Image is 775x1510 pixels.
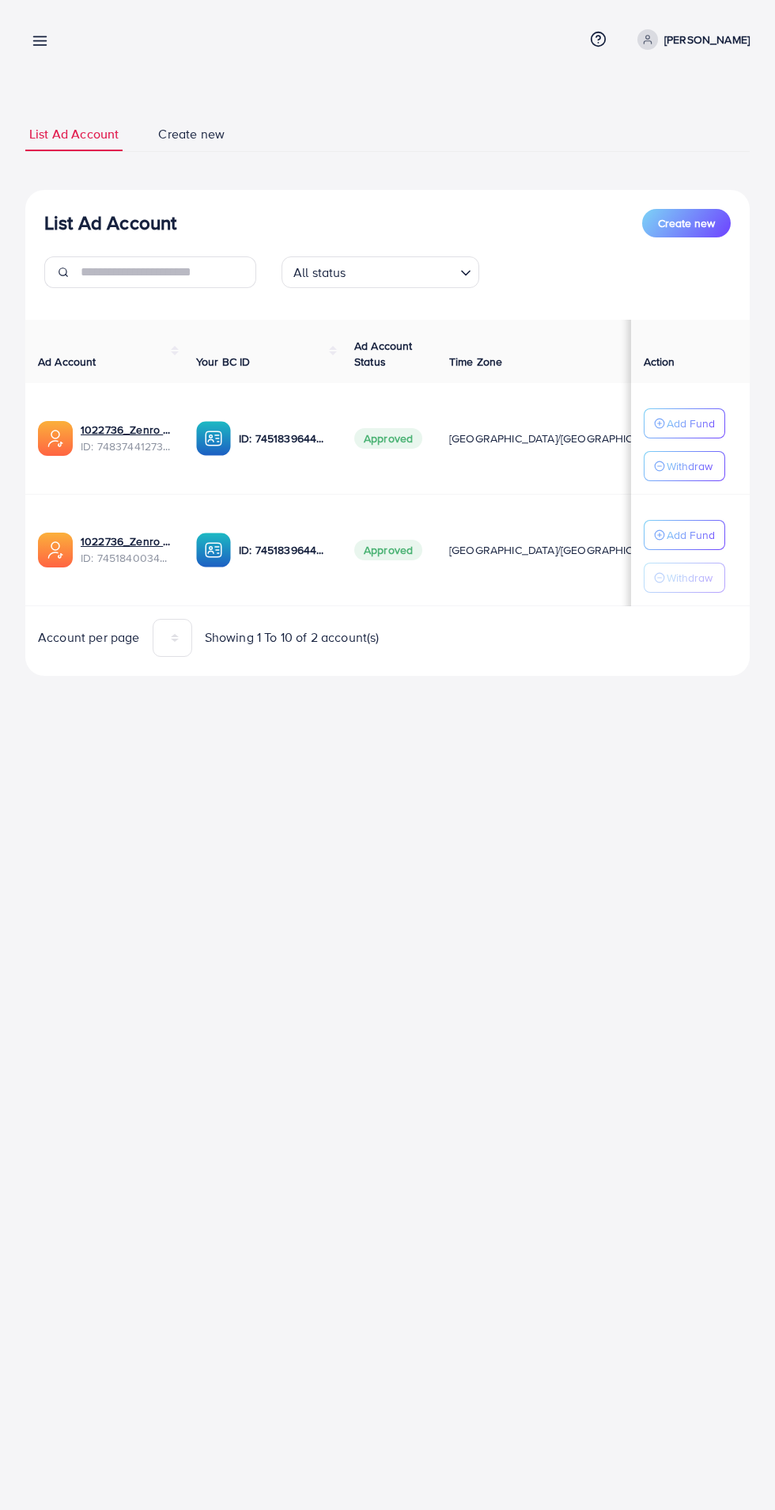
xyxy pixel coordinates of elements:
[667,568,713,587] p: Withdraw
[29,125,119,143] span: List Ad Account
[196,533,231,567] img: ic-ba-acc.ded83a64.svg
[38,421,73,456] img: ic-ads-acc.e4c84228.svg
[205,628,380,647] span: Showing 1 To 10 of 2 account(s)
[642,209,731,237] button: Create new
[644,563,725,593] button: Withdraw
[282,256,479,288] div: Search for option
[38,533,73,567] img: ic-ads-acc.e4c84228.svg
[667,414,715,433] p: Add Fund
[38,628,140,647] span: Account per page
[38,354,96,370] span: Ad Account
[449,431,669,446] span: [GEOGRAPHIC_DATA]/[GEOGRAPHIC_DATA]
[667,457,713,476] p: Withdraw
[644,408,725,438] button: Add Fund
[196,354,251,370] span: Your BC ID
[354,540,422,560] span: Approved
[81,422,171,438] a: 1022736_Zenro store 2_1742444975814
[449,354,502,370] span: Time Zone
[158,125,225,143] span: Create new
[354,428,422,449] span: Approved
[81,422,171,454] div: <span class='underline'>1022736_Zenro store 2_1742444975814</span></br>7483744127381684241
[449,542,669,558] span: [GEOGRAPHIC_DATA]/[GEOGRAPHIC_DATA]
[644,520,725,550] button: Add Fund
[667,525,715,544] p: Add Fund
[81,533,171,549] a: 1022736_Zenro store_1735016712629
[290,261,350,284] span: All status
[81,438,171,454] span: ID: 7483744127381684241
[81,533,171,566] div: <span class='underline'>1022736_Zenro store_1735016712629</span></br>7451840034455715856
[644,451,725,481] button: Withdraw
[196,421,231,456] img: ic-ba-acc.ded83a64.svg
[239,541,329,560] p: ID: 7451839644771106833
[631,29,750,50] a: [PERSON_NAME]
[239,429,329,448] p: ID: 7451839644771106833
[351,258,454,284] input: Search for option
[354,338,413,370] span: Ad Account Status
[644,354,675,370] span: Action
[44,211,176,234] h3: List Ad Account
[658,215,715,231] span: Create new
[81,550,171,566] span: ID: 7451840034455715856
[664,30,750,49] p: [PERSON_NAME]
